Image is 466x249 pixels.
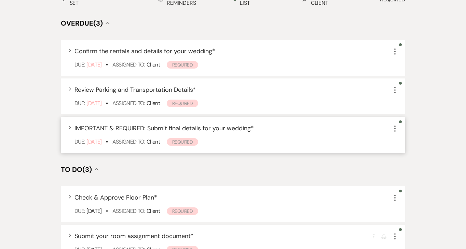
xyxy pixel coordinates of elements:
b: • [106,138,108,145]
button: Check & Approve Floor Plan* [74,194,157,201]
span: [DATE] [86,138,101,145]
span: Required [167,100,198,107]
span: Overdue (3) [61,19,103,28]
button: Confirm the rentals and details for your wedding* [74,48,215,54]
span: Assigned To: [112,207,145,215]
span: Assigned To: [112,61,145,68]
span: Client [147,61,160,68]
span: Submit your room assignment document * [74,232,194,240]
span: Client [147,138,160,145]
span: Due: [74,138,85,145]
span: [DATE] [86,100,101,107]
span: Check & Approve Floor Plan * [74,193,157,202]
span: Assigned To: [112,100,145,107]
span: To Do (3) [61,165,92,174]
span: Review Parking and Transportation Details * [74,86,196,94]
span: Confirm the rentals and details for your wedding * [74,47,215,55]
span: Client [147,207,160,215]
b: • [106,100,108,107]
span: [DATE] [86,207,101,215]
span: Assigned To: [112,138,145,145]
b: • [106,207,108,215]
span: Client [147,100,160,107]
span: Required [167,61,198,69]
span: Due: [74,207,85,215]
span: Required [167,207,198,215]
button: To Do(3) [61,166,99,173]
span: Due: [74,100,85,107]
button: Overdue(3) [61,20,110,27]
span: [DATE] [86,61,101,68]
span: Required [167,138,198,146]
button: Submit your room assignment document* [74,233,194,239]
span: IMPORTANT & REQUIRED: Submit final details for your wedding * [74,124,254,132]
button: Review Parking and Transportation Details* [74,87,196,93]
b: • [106,61,108,68]
span: Due: [74,61,85,68]
button: IMPORTANT & REQUIRED: Submit final details for your wedding* [74,125,254,131]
